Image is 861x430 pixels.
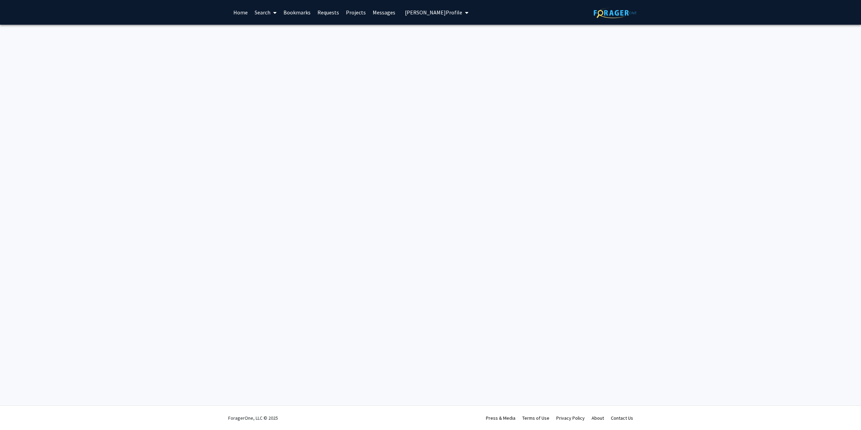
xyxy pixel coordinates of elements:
div: ForagerOne, LLC © 2025 [228,406,278,430]
a: Contact Us [611,415,633,421]
img: ForagerOne Logo [594,8,637,18]
a: Terms of Use [522,415,549,421]
a: Press & Media [486,415,515,421]
a: Projects [342,0,369,24]
a: Bookmarks [280,0,314,24]
a: Requests [314,0,342,24]
a: Privacy Policy [556,415,585,421]
span: [PERSON_NAME] Profile [405,9,462,16]
a: Search [251,0,280,24]
a: Home [230,0,251,24]
a: Messages [369,0,399,24]
a: About [592,415,604,421]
